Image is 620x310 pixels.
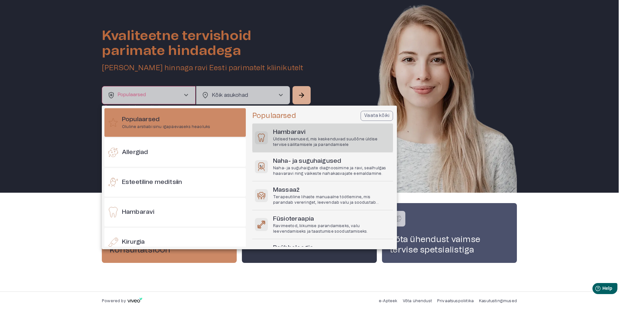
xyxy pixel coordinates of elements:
[273,223,390,234] p: Ravimeetod, liikumise parandamiseks, valu leevendamiseks ja taastumise soodustamiseks.
[273,194,390,205] p: Terapeutiline lihaste manuaalne töötlemine, mis parandab vereringet, leevendab valu ja soodustab ...
[364,112,389,119] p: Vaata kõiki
[569,280,620,299] iframe: Help widget launcher
[122,238,145,247] h6: Kirurgia
[122,208,154,217] h6: Hambaravi
[273,128,390,137] h6: Hambaravi
[361,111,393,121] button: Vaata kõiki
[273,215,390,224] h6: Füsioteraapia
[122,124,210,130] p: Oluline arstiabi sinu igapäevaseks heaoluks
[122,178,182,187] h6: Esteetiline meditsiin
[122,115,210,124] h6: Populaarsed
[273,186,390,195] h6: Massaaž
[252,111,296,121] h5: Populaarsed
[273,165,390,176] p: Naha- ja suguhaiguste diagnoosimine ja ravi, sealhulgas haavaravi ning väikeste nahakasvajate eem...
[122,148,148,157] h6: Allergiad
[273,157,390,166] h6: Naha- ja suguhaigused
[273,244,390,252] h6: Psühholoogia
[273,136,390,148] p: Üldised teenused, mis keskenduvad suuõõne üldise tervise säilitamisele ja parandamisele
